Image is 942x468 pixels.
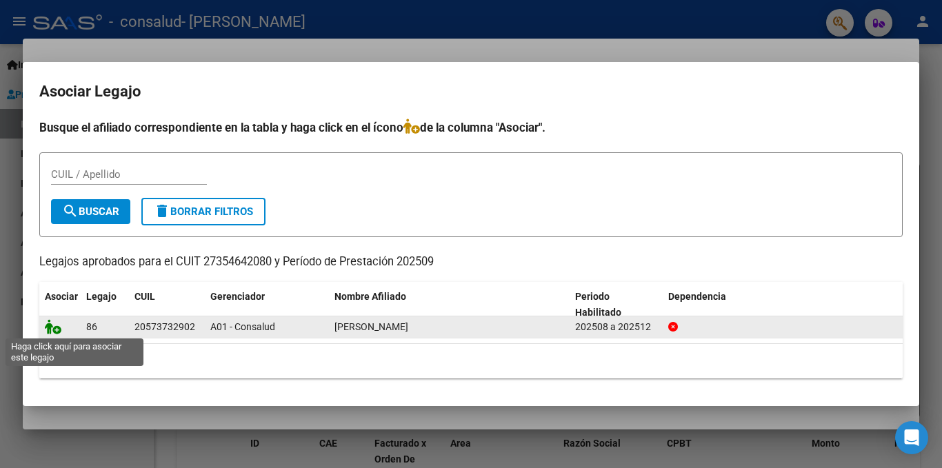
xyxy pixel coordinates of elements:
div: 1 registros [39,344,903,378]
span: Gerenciador [210,291,265,302]
button: Buscar [51,199,130,224]
span: 86 [86,321,97,332]
span: Buscar [62,205,119,218]
datatable-header-cell: Dependencia [663,282,903,327]
span: A01 - Consalud [210,321,275,332]
p: Legajos aprobados para el CUIT 27354642080 y Período de Prestación 202509 [39,254,903,271]
datatable-header-cell: Nombre Afiliado [329,282,570,327]
div: Open Intercom Messenger [895,421,928,454]
button: Borrar Filtros [141,198,265,225]
datatable-header-cell: Asociar [39,282,81,327]
span: Dependencia [668,291,726,302]
span: CUIL [134,291,155,302]
span: Asociar [45,291,78,302]
div: 202508 a 202512 [575,319,657,335]
div: 20573732902 [134,319,195,335]
span: Borrar Filtros [154,205,253,218]
h4: Busque el afiliado correspondiente en la tabla y haga click en el ícono de la columna "Asociar". [39,119,903,136]
datatable-header-cell: CUIL [129,282,205,327]
datatable-header-cell: Periodo Habilitado [570,282,663,327]
span: Periodo Habilitado [575,291,621,318]
mat-icon: search [62,203,79,219]
span: VIEITES GONZALO LIONEL [334,321,408,332]
span: Nombre Afiliado [334,291,406,302]
span: Legajo [86,291,117,302]
h2: Asociar Legajo [39,79,903,105]
mat-icon: delete [154,203,170,219]
datatable-header-cell: Legajo [81,282,129,327]
datatable-header-cell: Gerenciador [205,282,329,327]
